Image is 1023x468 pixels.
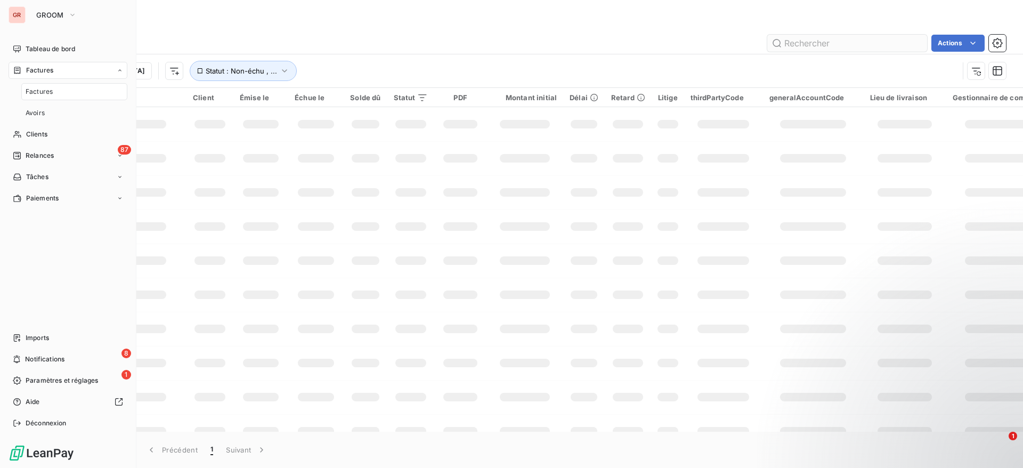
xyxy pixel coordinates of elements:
[26,193,59,203] span: Paiements
[26,130,47,139] span: Clients
[26,172,48,182] span: Tâches
[140,439,204,461] button: Précédent
[26,418,67,428] span: Déconnexion
[570,93,598,102] div: Délai
[658,93,678,102] div: Litige
[26,66,53,75] span: Factures
[870,93,940,102] div: Lieu de livraison
[121,349,131,358] span: 8
[210,445,213,455] span: 1
[691,93,757,102] div: thirdPartyCode
[350,93,380,102] div: Solde dû
[493,93,557,102] div: Montant initial
[26,376,98,385] span: Paramètres et réglages
[611,93,645,102] div: Retard
[26,333,49,343] span: Imports
[26,87,53,96] span: Factures
[26,44,75,54] span: Tableau de bord
[769,93,857,102] div: generalAccountCode
[931,35,985,52] button: Actions
[9,6,26,23] div: GR
[118,145,131,155] span: 87
[394,93,428,102] div: Statut
[193,93,227,102] div: Client
[240,93,282,102] div: Émise le
[767,35,927,52] input: Rechercher
[190,61,297,81] button: Statut : Non-échu , ...
[121,370,131,380] span: 1
[36,11,64,19] span: GROOM
[26,397,40,407] span: Aide
[295,93,337,102] div: Échue le
[9,393,127,410] a: Aide
[26,108,45,118] span: Avoirs
[206,67,277,75] span: Statut : Non-échu , ...
[987,432,1012,457] iframe: Intercom live chat
[220,439,273,461] button: Suivant
[204,439,220,461] button: 1
[441,93,480,102] div: PDF
[25,354,64,364] span: Notifications
[26,151,54,160] span: Relances
[9,445,75,462] img: Logo LeanPay
[810,365,1023,439] iframe: Intercom notifications message
[1009,432,1017,440] span: 1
